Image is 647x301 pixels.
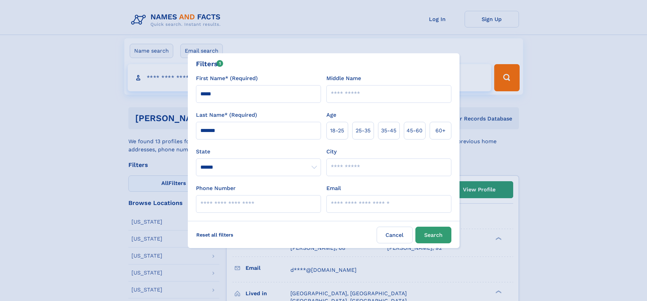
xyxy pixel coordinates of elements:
span: 45‑60 [407,127,423,135]
label: State [196,148,321,156]
label: Email [326,184,341,192]
div: Filters [196,59,223,69]
label: City [326,148,337,156]
span: 35‑45 [381,127,396,135]
label: First Name* (Required) [196,74,258,82]
label: Last Name* (Required) [196,111,257,119]
label: Reset all filters [192,227,238,243]
label: Cancel [377,227,413,243]
span: 60+ [435,127,446,135]
label: Age [326,111,336,119]
span: 25‑35 [356,127,371,135]
label: Middle Name [326,74,361,82]
span: 18‑25 [330,127,344,135]
button: Search [415,227,451,243]
label: Phone Number [196,184,236,192]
